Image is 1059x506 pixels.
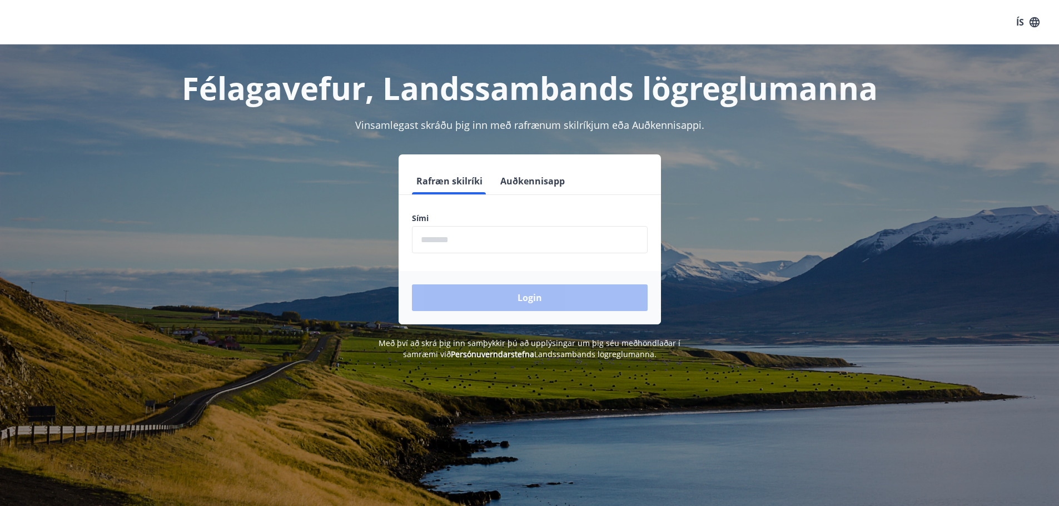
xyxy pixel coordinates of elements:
a: Persónuverndarstefna [451,349,534,359]
button: Auðkennisapp [496,168,569,194]
span: Vinsamlegast skráðu þig inn með rafrænum skilríkjum eða Auðkennisappi. [355,118,704,132]
label: Sími [412,213,648,224]
button: Rafræn skilríki [412,168,487,194]
h1: Félagavefur, Landssambands lögreglumanna [143,67,917,109]
span: Með því að skrá þig inn samþykkir þú að upplýsingar um þig séu meðhöndlaðar í samræmi við Landssa... [379,338,680,359]
button: ÍS [1010,12,1046,32]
